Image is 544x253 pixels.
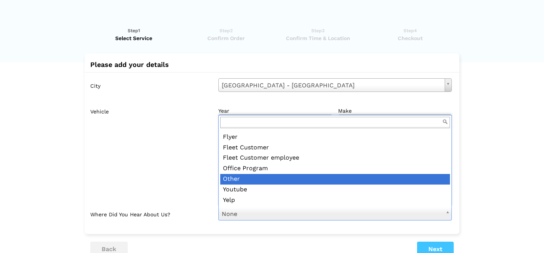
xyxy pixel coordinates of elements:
[220,143,450,153] div: Fleet Customer
[220,185,450,195] div: Youtube
[220,195,450,206] div: Yelp
[220,132,450,143] div: Flyer
[220,174,450,185] div: Other
[220,153,450,163] div: Fleet Customer employee
[220,163,450,174] div: Office Program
